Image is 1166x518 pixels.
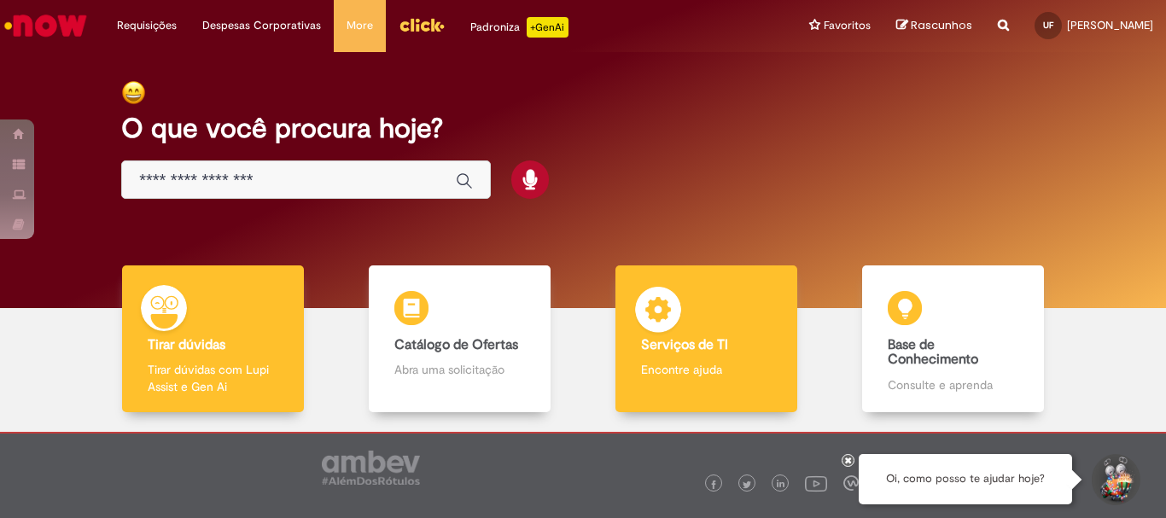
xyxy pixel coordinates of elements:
[805,472,827,494] img: logo_footer_youtube.png
[709,480,718,489] img: logo_footer_facebook.png
[148,361,277,395] p: Tirar dúvidas com Lupi Assist e Gen Ai
[121,113,1045,143] h2: O que você procura hoje?
[336,265,583,413] a: Catálogo de Ofertas Abra uma solicitação
[859,454,1072,504] div: Oi, como posso te ajudar hoje?
[470,17,568,38] div: Padroniza
[1067,18,1153,32] span: [PERSON_NAME]
[2,9,90,43] img: ServiceNow
[641,361,771,378] p: Encontre ajuda
[896,18,972,34] a: Rascunhos
[148,336,225,353] b: Tirar dúvidas
[527,17,568,38] p: +GenAi
[121,80,146,105] img: happy-face.png
[399,12,445,38] img: click_logo_yellow_360x200.png
[347,17,373,34] span: More
[641,336,728,353] b: Serviços de TI
[394,336,518,353] b: Catálogo de Ofertas
[888,376,1017,393] p: Consulte e aprenda
[743,480,751,489] img: logo_footer_twitter.png
[322,451,420,485] img: logo_footer_ambev_rotulo_gray.png
[888,336,978,369] b: Base de Conhecimento
[843,475,859,491] img: logo_footer_workplace.png
[1043,20,1053,31] span: UF
[394,361,524,378] p: Abra uma solicitação
[202,17,321,34] span: Despesas Corporativas
[911,17,972,33] span: Rascunhos
[824,17,871,34] span: Favoritos
[90,265,336,413] a: Tirar dúvidas Tirar dúvidas com Lupi Assist e Gen Ai
[583,265,830,413] a: Serviços de TI Encontre ajuda
[117,17,177,34] span: Requisições
[830,265,1076,413] a: Base de Conhecimento Consulte e aprenda
[1089,454,1140,505] button: Iniciar Conversa de Suporte
[777,480,785,490] img: logo_footer_linkedin.png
